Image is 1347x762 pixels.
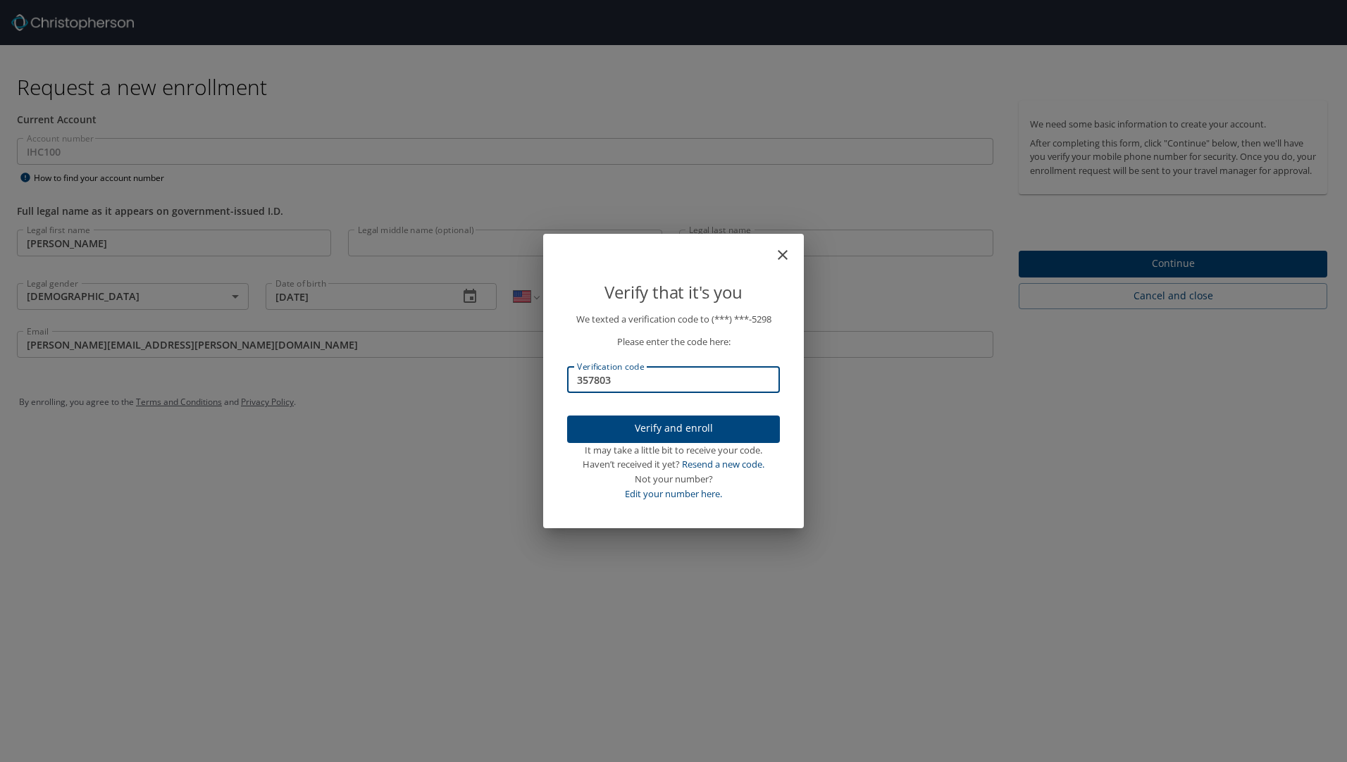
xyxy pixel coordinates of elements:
p: We texted a verification code to (***) ***- 5298 [567,312,780,327]
span: Verify and enroll [578,420,769,437]
div: Haven’t received it yet? [567,457,780,472]
button: close [781,239,798,256]
a: Resend a new code. [682,458,764,470]
p: Verify that it's you [567,279,780,306]
p: Please enter the code here: [567,335,780,349]
div: Not your number? [567,472,780,487]
a: Edit your number here. [625,487,722,500]
div: It may take a little bit to receive your code. [567,443,780,458]
button: Verify and enroll [567,416,780,443]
